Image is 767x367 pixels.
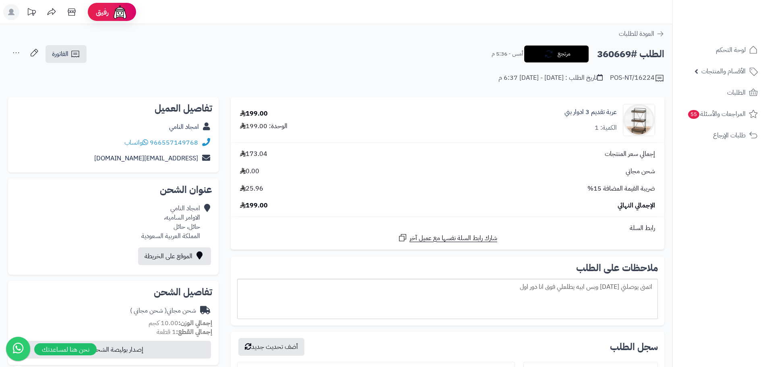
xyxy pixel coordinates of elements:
span: 55 [688,110,699,119]
small: 10.00 كجم [149,318,212,328]
a: عربة تقديم 3 ادوار بني [564,108,617,117]
div: الكمية: 1 [595,123,617,133]
small: أمس - 5:36 م [492,50,523,58]
span: رفيق [96,7,109,17]
div: تاريخ الطلب : [DATE] - [DATE] 6:37 م [498,73,603,83]
span: طلبات الإرجاع [713,130,746,141]
a: المراجعات والأسئلة55 [678,104,762,124]
span: 25.96 [240,184,263,193]
div: POS-NT/16224 [610,73,664,83]
strong: إجمالي القطع: [176,327,212,337]
button: أضف تحديث جديد [238,338,304,356]
span: العودة للطلبات [619,29,654,39]
a: تحديثات المنصة [21,4,41,22]
a: واتساب [124,138,148,147]
span: ( شحن مجاني ) [130,306,167,315]
button: إصدار بوليصة الشحن [13,341,211,359]
h2: عنوان الشحن [14,185,212,195]
h2: تفاصيل العميل [14,104,212,113]
button: مرتجع [524,46,589,62]
div: امجاد النامي الاوامر الساميه، حائل، حائل المملكة العربية السعودية [141,204,200,241]
a: طلبات الإرجاع [678,126,762,145]
span: الفاتورة [52,49,68,59]
span: لوحة التحكم [716,44,746,56]
h2: تفاصيل الشحن [14,287,212,297]
strong: إجمالي الوزن: [178,318,212,328]
img: ai-face.png [112,4,128,20]
span: 173.04 [240,149,267,159]
div: شحن مجاني [130,306,196,315]
span: الإجمالي النهائي [618,201,655,210]
a: الفاتورة [45,45,87,63]
h2: ملاحظات على الطلب [237,263,658,273]
div: 199.00 [240,109,268,118]
h3: سجل الطلب [610,342,658,352]
span: المراجعات والأسئلة [687,108,746,120]
a: 966557149768 [150,138,198,147]
img: 1743837266-1-90x90.jpg [623,104,655,136]
small: 1 قطعة [157,327,212,337]
div: اتمنى يوصلني [DATE] وبس ابيه يطلعلي فوق انا دور اول [237,279,658,319]
span: ضريبة القيمة المضافة 15% [587,184,655,193]
a: العودة للطلبات [619,29,664,39]
a: [EMAIL_ADDRESS][DOMAIN_NAME] [94,153,198,163]
span: الطلبات [727,87,746,98]
span: شارك رابط السلة نفسها مع عميل آخر [409,234,497,243]
span: الأقسام والمنتجات [701,66,746,77]
span: شحن مجاني [626,167,655,176]
a: امجاد النامي [169,122,199,132]
div: رابط السلة [234,224,661,233]
div: الوحدة: 199.00 [240,122,287,131]
span: إجمالي سعر المنتجات [605,149,655,159]
a: الطلبات [678,83,762,102]
span: 0.00 [240,167,259,176]
a: الموقع على الخريطة [138,247,211,265]
a: شارك رابط السلة نفسها مع عميل آخر [398,233,497,243]
a: لوحة التحكم [678,40,762,60]
h2: الطلب #360669 [597,46,664,62]
span: 199.00 [240,201,268,210]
